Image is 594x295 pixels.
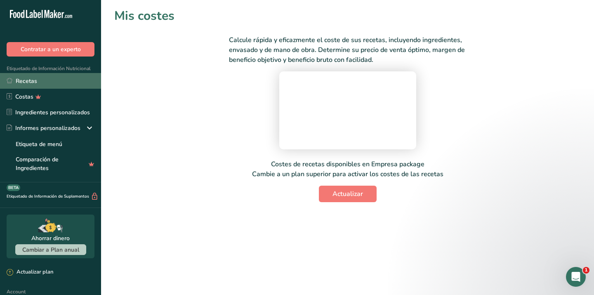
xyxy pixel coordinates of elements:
[252,159,443,179] p: Costes de recetas disponibles en Empresa package Cambie a un plan superior para activar los coste...
[15,244,86,255] button: Cambiar a Plan anual
[7,42,94,57] button: Contratar a un experto
[31,234,70,243] div: Ahorrar dinero
[229,35,466,65] p: Calcule rápida y eficazmente el coste de sus recetas, incluyendo ingredientes, envasado y de mano...
[319,186,377,202] button: Actualizar
[566,267,586,287] iframe: Intercom live chat
[7,184,20,191] div: BETA
[22,246,79,254] span: Cambiar a Plan anual
[583,267,589,274] span: 1
[7,268,53,276] div: Actualizar plan
[332,189,363,199] span: Actualizar
[7,124,80,132] div: Informes personalizados
[114,7,581,25] h1: Mis costes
